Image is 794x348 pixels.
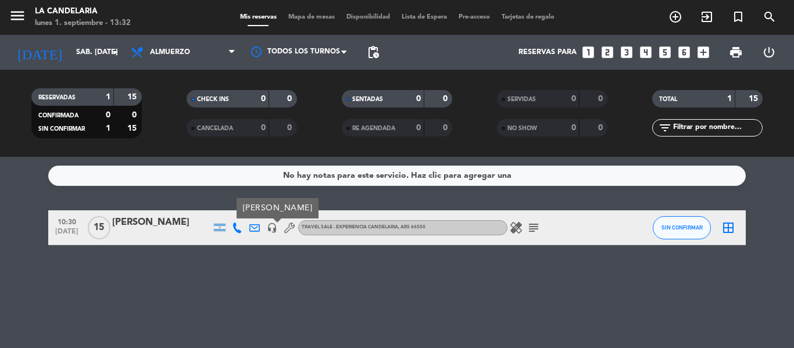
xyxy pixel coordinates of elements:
strong: 15 [127,124,139,132]
strong: 0 [106,111,110,119]
i: looks_6 [677,45,692,60]
div: LA CANDELARIA [35,6,131,17]
strong: 0 [261,124,266,132]
i: looks_4 [638,45,653,60]
button: SIN CONFIRMAR [653,216,711,239]
strong: 15 [749,95,760,103]
span: pending_actions [366,45,380,59]
i: power_settings_new [762,45,776,59]
span: Disponibilidad [341,14,396,20]
strong: 0 [571,95,576,103]
span: Lista de Espera [396,14,453,20]
div: lunes 1. septiembre - 13:32 [35,17,131,29]
input: Filtrar por nombre... [672,121,762,134]
span: , ARS 66550 [398,225,425,229]
strong: 0 [261,95,266,103]
span: CONFIRMADA [38,113,78,119]
span: SERVIDAS [507,96,536,102]
strong: 0 [287,95,294,103]
i: looks_one [581,45,596,60]
span: print [729,45,743,59]
div: [PERSON_NAME] [112,215,211,230]
span: Mapa de mesas [282,14,341,20]
span: NO SHOW [507,125,537,131]
i: search [763,10,777,24]
strong: 1 [727,95,732,103]
i: subject [527,221,541,235]
i: looks_3 [619,45,634,60]
span: SIN CONFIRMAR [38,126,85,132]
i: [DATE] [9,40,70,65]
i: filter_list [658,121,672,135]
div: LOG OUT [752,35,785,70]
strong: 1 [106,93,110,101]
strong: 0 [598,124,605,132]
i: exit_to_app [700,10,714,24]
i: looks_5 [657,45,673,60]
button: menu [9,7,26,28]
span: Tarjetas de regalo [496,14,560,20]
i: border_all [721,221,735,235]
span: RE AGENDADA [352,125,395,131]
i: looks_two [600,45,615,60]
strong: 1 [106,124,110,132]
i: add_circle_outline [668,10,682,24]
span: Almuerzo [150,48,190,56]
i: headset_mic [267,223,277,233]
span: 10:30 [52,214,81,228]
strong: 15 [127,93,139,101]
strong: 0 [443,124,450,132]
span: Pre-acceso [453,14,496,20]
strong: 0 [132,111,139,119]
strong: 0 [598,95,605,103]
i: menu [9,7,26,24]
span: CHECK INS [197,96,229,102]
strong: 0 [287,124,294,132]
span: SIN CONFIRMAR [661,224,703,231]
span: [DATE] [52,228,81,241]
strong: 0 [443,95,450,103]
i: arrow_drop_down [108,45,122,59]
span: TRAVEL SALE - EXPERIENCIA CANDELARIA [302,225,425,229]
strong: 0 [571,124,576,132]
i: add_box [696,45,711,60]
span: 15 [88,216,110,239]
span: RESERVADAS [38,95,76,101]
span: Reservas para [518,48,577,56]
span: CANCELADA [197,125,233,131]
i: healing [509,221,523,235]
span: TOTAL [659,96,677,102]
span: SENTADAS [352,96,383,102]
span: Mis reservas [234,14,282,20]
div: [PERSON_NAME] [237,198,319,218]
strong: 0 [416,124,421,132]
i: turned_in_not [731,10,745,24]
div: No hay notas para este servicio. Haz clic para agregar una [283,169,512,182]
strong: 0 [416,95,421,103]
